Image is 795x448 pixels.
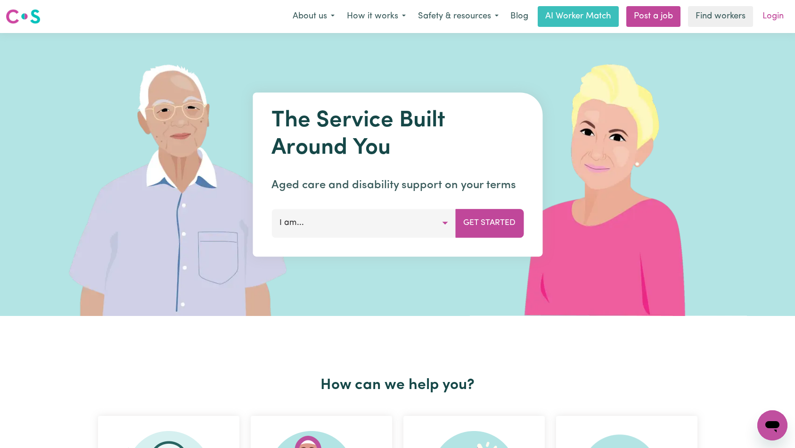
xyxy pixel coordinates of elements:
button: Safety & resources [412,7,505,26]
h2: How can we help you? [92,376,703,394]
h1: The Service Built Around You [271,108,524,162]
a: AI Worker Match [538,6,619,27]
a: Careseekers logo [6,6,41,27]
img: Careseekers logo [6,8,41,25]
a: Post a job [626,6,680,27]
iframe: Button to launch messaging window [757,410,787,440]
button: About us [287,7,341,26]
button: How it works [341,7,412,26]
a: Login [757,6,789,27]
p: Aged care and disability support on your terms [271,177,524,194]
button: I am... [271,209,456,237]
button: Get Started [455,209,524,237]
a: Find workers [688,6,753,27]
a: Blog [505,6,534,27]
